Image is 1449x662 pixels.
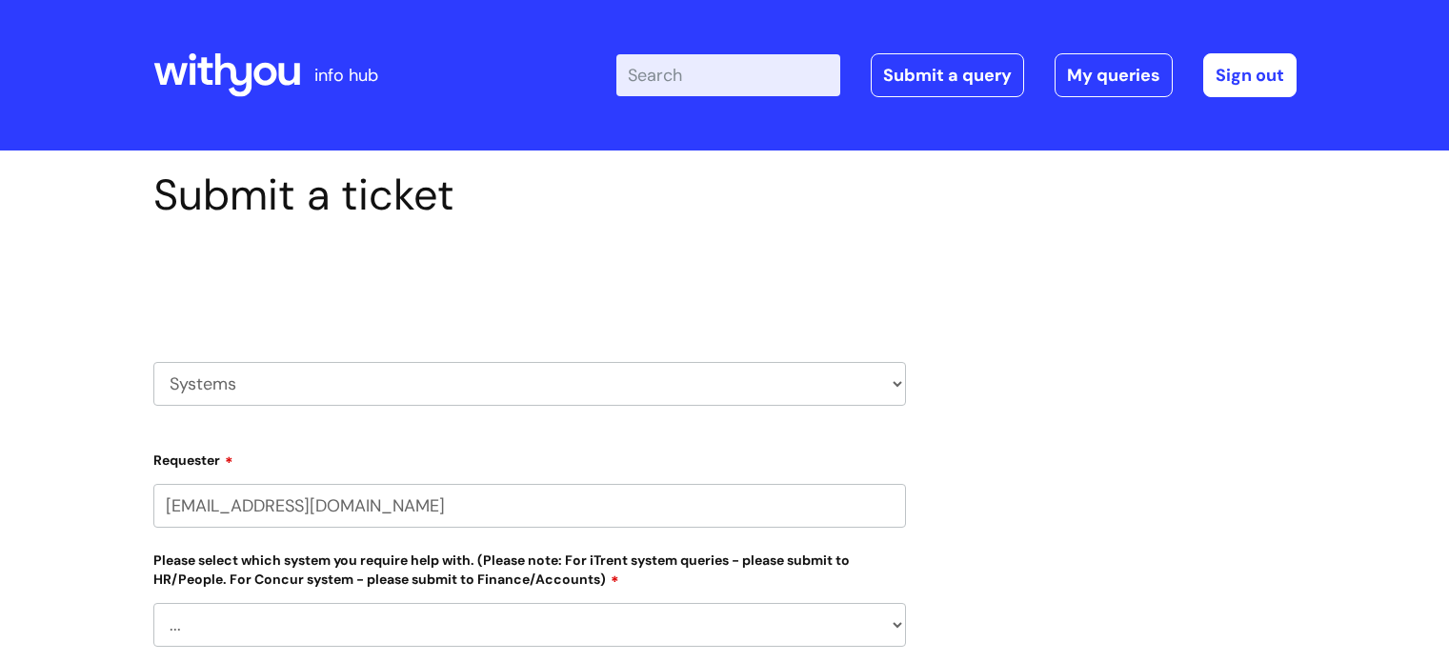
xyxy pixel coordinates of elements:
div: | - [616,53,1297,97]
label: Please select which system you require help with. (Please note: For iTrent system queries - pleas... [153,549,906,588]
h1: Submit a ticket [153,170,906,221]
a: My queries [1055,53,1173,97]
h2: Select issue type [153,265,906,300]
a: Sign out [1203,53,1297,97]
a: Submit a query [871,53,1024,97]
p: info hub [314,60,378,90]
input: Search [616,54,840,96]
input: Email [153,484,906,528]
label: Requester [153,446,906,469]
